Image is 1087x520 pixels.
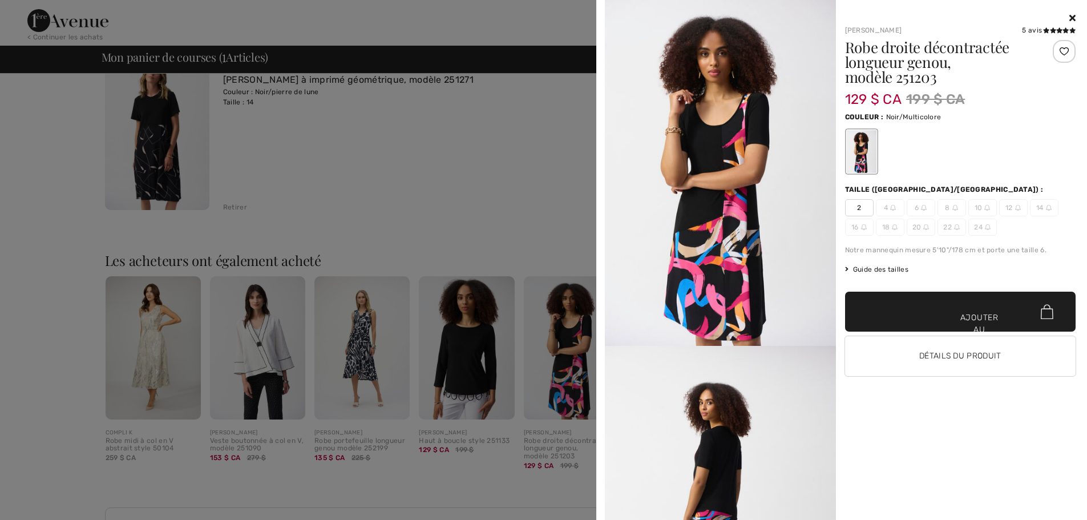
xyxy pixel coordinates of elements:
[921,205,927,211] img: ring-m.svg
[882,223,890,231] font: 18
[952,205,958,211] img: ring-m.svg
[892,224,898,230] img: ring-m.svg
[845,26,902,34] a: [PERSON_NAME]
[960,312,999,348] font: Ajouter au panier
[884,204,888,212] font: 4
[845,336,1076,376] button: Détails du produit
[890,205,896,211] img: ring-m.svg
[861,224,867,230] img: ring-m.svg
[985,224,991,230] img: ring-m.svg
[945,204,949,212] font: 8
[1005,204,1013,212] font: 12
[984,205,990,211] img: ring-m.svg
[845,37,1010,87] font: Robe droite décontractée longueur genou, modèle 251203
[857,204,861,212] font: 2
[845,113,884,121] font: Couleur :
[845,91,902,107] font: 129 $ CA
[845,246,1046,254] font: Notre mannequin mesure 5'10"/178 cm et porte une taille 6.
[886,113,941,121] font: Noir/Multicolore
[845,186,1044,194] font: Taille ([GEOGRAPHIC_DATA]/[GEOGRAPHIC_DATA]) :
[912,223,922,231] font: 20
[943,223,952,231] font: 22
[851,223,859,231] font: 16
[846,130,876,173] div: Noir/Multicolore
[1041,304,1053,319] img: Bag.svg
[26,8,49,18] font: Aide
[915,204,919,212] font: 6
[1046,205,1052,211] img: ring-m.svg
[975,204,983,212] font: 10
[974,223,983,231] font: 24
[923,224,929,230] img: ring-m.svg
[1015,205,1021,211] img: ring-m.svg
[1022,26,1042,34] font: 5 avis
[954,224,960,230] img: ring-m.svg
[853,265,908,273] font: Guide des tailles
[1036,204,1044,212] font: 14
[906,91,965,107] font: 199 $ CA
[919,351,1001,361] font: Détails du produit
